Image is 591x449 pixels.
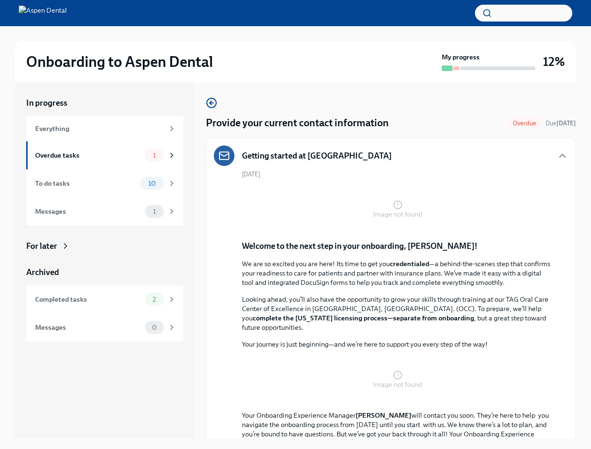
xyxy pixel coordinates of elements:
h2: Onboarding to Aspen Dental [26,52,213,71]
span: [DATE] [242,170,260,179]
a: For later [26,240,183,252]
span: Overdue [507,120,542,127]
div: Overdue tasks [35,150,141,160]
p: Your journey is just beginning—and we’re here to support you every step of the way! [242,340,553,349]
a: Messages1 [26,197,183,225]
p: Looking ahead, you’ll also have the opportunity to grow your skills through training at our TAG O... [242,295,553,332]
strong: credentialed [390,260,429,268]
span: Due [546,120,576,127]
h3: 12% [543,53,565,70]
img: Aspen Dental [19,6,67,21]
strong: [DATE] [556,120,576,127]
a: Everything [26,116,183,141]
p: Welcome to the next step in your onboarding, [PERSON_NAME]! [242,240,477,252]
a: Messages0 [26,313,183,341]
a: Overdue tasks1 [26,141,183,169]
p: We are so excited you are here! Its time to get you —a behind-the-scenes step that confirms your ... [242,259,553,287]
span: 10 [143,180,161,187]
a: Completed tasks2 [26,285,183,313]
h4: Provide your current contact information [206,116,389,130]
span: 2 [147,296,161,303]
span: September 8th, 2025 07:00 [546,119,576,128]
a: In progress [26,97,183,109]
span: 1 [147,208,161,215]
div: Everything [35,123,164,134]
a: To do tasks10 [26,169,183,197]
button: Zoom image [242,186,553,233]
div: Completed tasks [35,294,141,304]
div: Messages [35,206,141,217]
button: Zoom image [242,356,553,403]
div: Messages [35,322,141,333]
strong: [PERSON_NAME] [356,411,411,420]
strong: complete the [US_STATE] licensing process—separate from onboarding [253,314,474,322]
div: To do tasks [35,178,137,188]
span: 1 [147,152,161,159]
a: Archived [26,267,183,278]
strong: My progress [442,52,480,62]
h5: Getting started at [GEOGRAPHIC_DATA] [242,150,392,161]
span: 0 [146,324,162,331]
div: For later [26,240,57,252]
